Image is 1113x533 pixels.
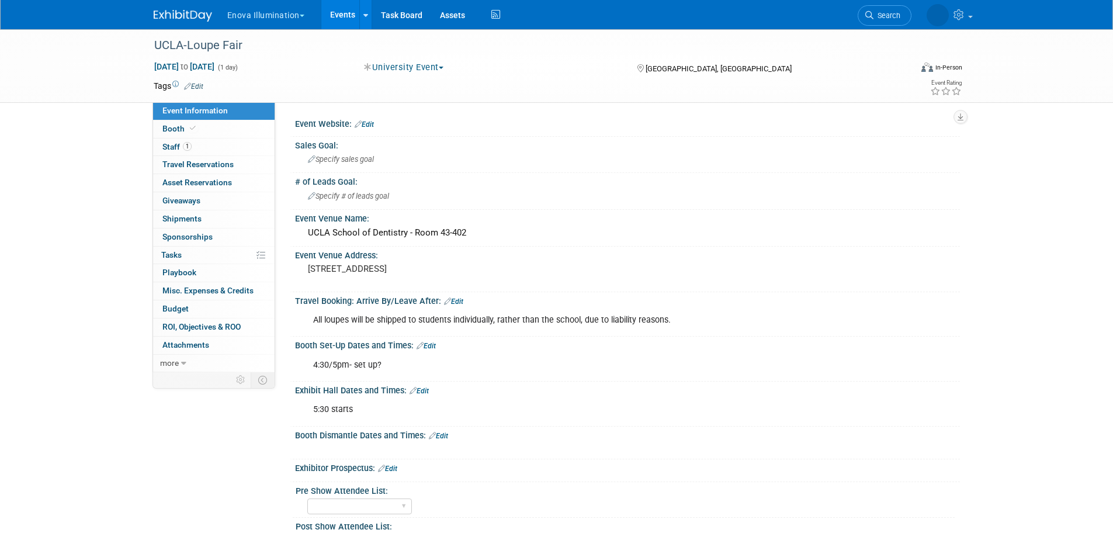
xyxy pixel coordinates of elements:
td: Tags [154,80,203,92]
a: Giveaways [153,192,275,210]
div: UCLA School of Dentistry - Room 43-402 [304,224,951,242]
div: Booth Dismantle Dates and Times: [295,427,960,442]
div: Event Website: [295,115,960,130]
span: more [160,358,179,368]
span: [GEOGRAPHIC_DATA], [GEOGRAPHIC_DATA] [646,64,792,73]
div: Booth Set-Up Dates and Times: [295,337,960,352]
div: # of Leads Goal: [295,173,960,188]
div: Pre Show Attendee List: [296,482,955,497]
span: Shipments [162,214,202,223]
div: 4:30/5pm- set up? [305,354,831,377]
a: Attachments [153,337,275,354]
div: Sales Goal: [295,137,960,151]
a: Shipments [153,210,275,228]
span: Attachments [162,340,209,349]
div: All loupes will be shipped to students individually, rather than the school, due to liability rea... [305,309,831,332]
a: ROI, Objectives & ROO [153,319,275,336]
span: ROI, Objectives & ROO [162,322,241,331]
pre: [STREET_ADDRESS] [308,264,559,274]
a: Playbook [153,264,275,282]
a: Edit [378,465,397,473]
span: Sponsorships [162,232,213,241]
td: Personalize Event Tab Strip [231,372,251,387]
a: Staff1 [153,139,275,156]
a: Edit [410,387,429,395]
div: Exhibit Hall Dates and Times: [295,382,960,397]
i: Booth reservation complete [190,125,196,131]
div: Post Show Attendee List: [296,518,955,532]
img: ExhibitDay [154,10,212,22]
a: Booth [153,120,275,138]
a: Budget [153,300,275,318]
span: Budget [162,304,189,313]
span: to [179,62,190,71]
span: Search [873,11,900,20]
a: Edit [444,297,463,306]
span: Specify sales goal [308,155,374,164]
span: Event Information [162,106,228,115]
span: Playbook [162,268,196,277]
div: In-Person [935,63,962,72]
span: Staff [162,142,192,151]
button: University Event [360,61,448,74]
a: Asset Reservations [153,174,275,192]
span: Giveaways [162,196,200,205]
a: Edit [184,82,203,91]
a: Edit [429,432,448,440]
a: Edit [355,120,374,129]
span: Asset Reservations [162,178,232,187]
a: Edit [417,342,436,350]
div: Exhibitor Prospectus: [295,459,960,475]
span: Misc. Expenses & Credits [162,286,254,295]
a: more [153,355,275,372]
div: Travel Booking: Arrive By/Leave After: [295,292,960,307]
div: Event Rating [930,80,962,86]
div: Event Venue Name: [295,210,960,224]
a: Event Information [153,102,275,120]
div: Event Venue Address: [295,247,960,261]
span: Specify # of leads goal [308,192,389,200]
img: Format-Inperson.png [921,63,933,72]
div: Event Format [842,61,963,78]
span: Booth [162,124,198,133]
a: Tasks [153,247,275,264]
a: Travel Reservations [153,156,275,174]
a: Sponsorships [153,229,275,246]
img: Sarah Swinick [927,4,949,26]
span: [DATE] [DATE] [154,61,215,72]
span: Tasks [161,250,182,259]
a: Misc. Expenses & Credits [153,282,275,300]
div: UCLA-Loupe Fair [150,35,894,56]
a: Search [858,5,911,26]
td: Toggle Event Tabs [251,372,275,387]
div: 5:30 starts [305,398,831,421]
span: 1 [183,142,192,151]
span: Travel Reservations [162,160,234,169]
span: (1 day) [217,64,238,71]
